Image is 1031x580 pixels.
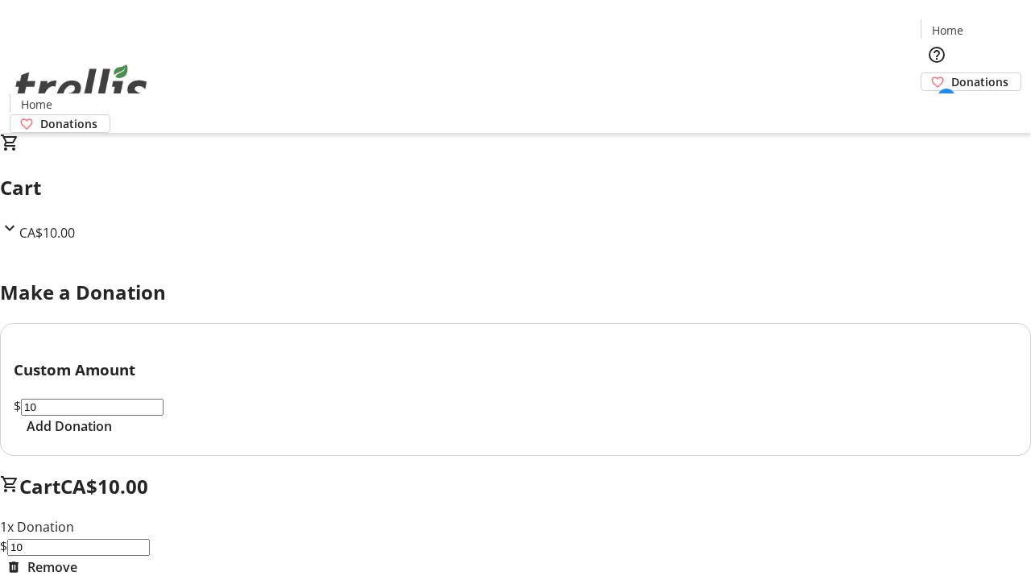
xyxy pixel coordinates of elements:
button: Help [921,39,953,71]
span: Home [932,22,963,39]
span: Add Donation [27,416,112,436]
a: Home [921,22,973,39]
span: CA$10.00 [19,224,75,242]
input: Donation Amount [21,399,164,416]
a: Donations [921,72,1021,91]
span: $ [14,397,21,415]
a: Donations [10,114,110,133]
span: CA$10.00 [60,473,148,499]
span: Remove [27,557,77,577]
button: Add Donation [14,416,125,436]
span: Home [21,96,52,113]
img: Orient E2E Organization xAzyWartfJ's Logo [10,47,153,127]
h3: Custom Amount [14,358,1017,381]
span: Donations [951,73,1008,90]
span: Donations [40,115,97,132]
a: Home [10,96,62,113]
input: Donation Amount [7,539,150,556]
button: Cart [921,91,953,123]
